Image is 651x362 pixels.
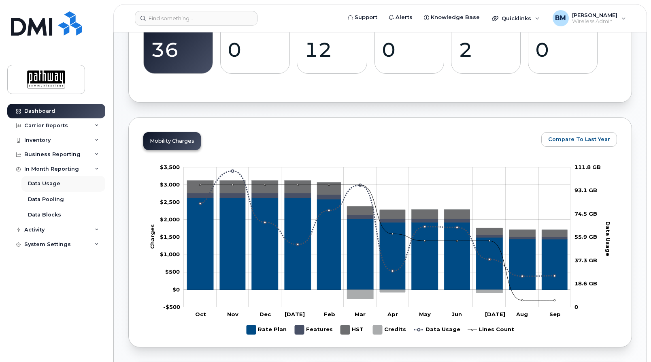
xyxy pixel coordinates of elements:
[285,311,305,317] tspan: [DATE]
[548,135,610,143] span: Compare To Last Year
[187,197,567,289] g: Rate Plan
[160,216,180,223] g: $0
[574,280,597,287] tspan: 18.6 GB
[486,10,545,26] div: Quicklinks
[304,17,360,69] a: Suspend Candidates12
[160,164,180,170] g: $0
[149,164,616,338] g: Chart
[382,38,436,62] div: 0
[383,9,418,26] a: Alerts
[574,233,597,240] tspan: 55.9 GB
[555,13,566,23] span: BM
[502,15,531,21] span: Quicklinks
[342,9,383,26] a: Support
[535,38,590,62] div: 0
[151,17,206,69] a: Active36
[160,164,180,170] tspan: $3,500
[535,17,590,69] a: Data Conflicts0
[355,13,377,21] span: Support
[574,210,597,217] tspan: 74.5 GB
[295,322,333,338] g: Features
[160,233,180,240] tspan: $1,500
[247,322,287,338] g: Rate Plan
[227,311,238,317] tspan: Nov
[572,18,617,25] span: Wireless Admin
[172,286,180,293] tspan: $0
[605,221,611,256] tspan: Data Usage
[574,187,597,193] tspan: 93.1 GB
[228,38,282,62] div: 0
[549,311,561,317] tspan: Sep
[149,224,155,249] tspan: Charges
[459,17,513,69] a: Pending Status2
[160,181,180,188] g: $0
[160,233,180,240] g: $0
[187,180,567,237] g: HST
[195,311,206,317] tspan: Oct
[151,38,206,62] div: 36
[187,193,567,239] g: Features
[452,311,462,317] tspan: Jun
[574,257,597,263] tspan: 37.3 GB
[418,9,485,26] a: Knowledge Base
[260,311,271,317] tspan: Dec
[516,311,528,317] tspan: Aug
[165,268,180,275] g: $0
[304,38,360,62] div: 12
[163,304,180,310] g: $0
[485,311,505,317] tspan: [DATE]
[160,251,180,257] tspan: $1,000
[396,13,413,21] span: Alerts
[163,304,180,310] tspan: -$500
[387,311,398,317] tspan: Apr
[414,322,460,338] g: Data Usage
[160,251,180,257] g: $0
[574,164,601,170] tspan: 111.8 GB
[572,12,617,18] span: [PERSON_NAME]
[160,181,180,188] tspan: $3,000
[459,38,513,62] div: 2
[541,132,617,147] button: Compare To Last Year
[228,17,282,69] a: Suspended Devices0
[165,268,180,275] tspan: $500
[419,311,431,317] tspan: May
[547,10,632,26] div: Barbara Muzika
[247,322,514,338] g: Legend
[135,11,257,26] input: Find something...
[324,311,335,317] tspan: Feb
[355,311,366,317] tspan: Mar
[160,216,180,223] tspan: $2,000
[431,13,480,21] span: Knowledge Base
[468,322,514,338] g: Lines Count
[160,199,180,205] tspan: $2,500
[373,322,406,338] g: Credits
[574,304,578,310] tspan: 0
[340,322,365,338] g: HST
[160,199,180,205] g: $0
[382,17,436,69] a: Cancel Candidates0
